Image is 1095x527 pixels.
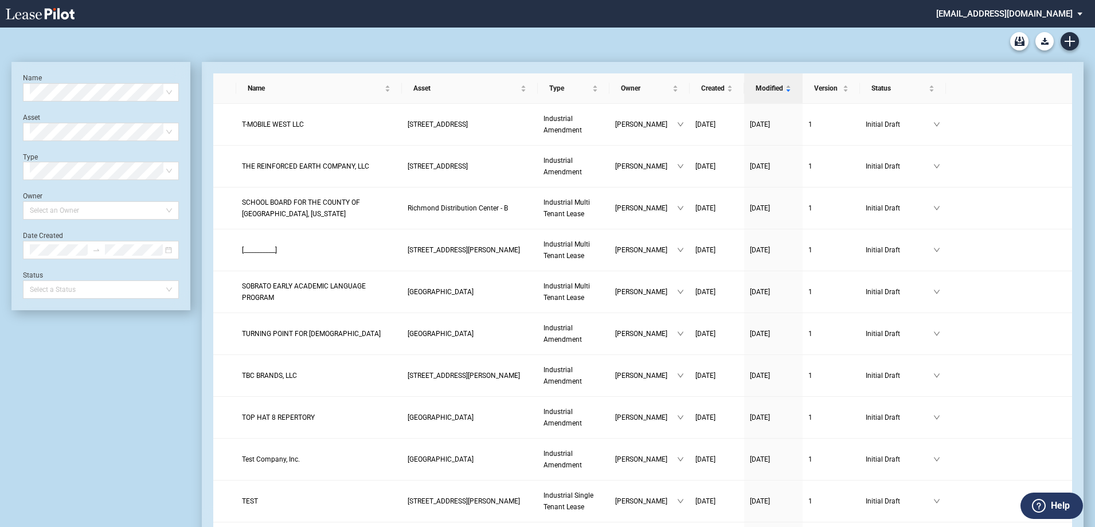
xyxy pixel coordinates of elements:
span: Industrial Multi Tenant Lease [543,240,590,260]
a: [STREET_ADDRESS][PERSON_NAME] [408,244,532,256]
span: [DATE] [695,330,715,338]
span: Calaveras Center [408,288,474,296]
span: 100 Anderson Avenue [408,246,520,254]
span: Initial Draft [866,161,933,172]
a: TURNING POINT FOR [DEMOGRAPHIC_DATA] [242,328,397,339]
a: Create new document [1061,32,1079,50]
a: [DATE] [750,328,797,339]
span: down [933,414,940,421]
span: Initial Draft [866,286,933,298]
span: Status [871,83,926,94]
span: [DATE] [750,413,770,421]
span: Initial Draft [866,495,933,507]
a: SCHOOL BOARD FOR THE COUNTY OF [GEOGRAPHIC_DATA], [US_STATE] [242,197,397,220]
span: down [677,372,684,379]
span: 1 [808,120,812,128]
span: [DATE] [750,162,770,170]
span: [DATE] [750,288,770,296]
a: THE REINFORCED EARTH COMPANY, LLC [242,161,397,172]
span: Industrial Amendment [543,157,582,176]
span: [DATE] [750,204,770,212]
span: 1 [808,162,812,170]
span: swap-right [92,246,100,254]
span: down [677,288,684,295]
span: Industrial Amendment [543,408,582,427]
span: 1 [808,372,812,380]
span: Industrial Single Tenant Lease [543,491,593,511]
label: Type [23,153,38,161]
span: [DATE] [695,372,715,380]
span: Richmond Distribution Center - B [408,204,508,212]
a: [DATE] [750,119,797,130]
a: [DATE] [750,412,797,423]
span: [DATE] [695,455,715,463]
span: [PERSON_NAME] [615,286,677,298]
span: down [677,456,684,463]
span: Owner [621,83,670,94]
span: [DATE] [695,120,715,128]
a: Industrial Amendment [543,406,604,429]
span: 100 Anderson Avenue [408,497,520,505]
a: [GEOGRAPHIC_DATA] [408,454,532,465]
a: [DATE] [750,454,797,465]
span: 1 [808,497,812,505]
label: Help [1051,498,1070,513]
span: 100 Anderson Avenue [408,372,520,380]
a: Industrial Amendment [543,113,604,136]
span: down [933,121,940,128]
a: [STREET_ADDRESS][PERSON_NAME] [408,495,532,507]
a: [DATE] [750,161,797,172]
a: 1 [808,202,854,214]
span: [DATE] [750,455,770,463]
a: 1 [808,495,854,507]
span: Initial Draft [866,370,933,381]
a: 1 [808,370,854,381]
span: [PERSON_NAME] [615,161,677,172]
a: Test Company, Inc. [242,454,397,465]
span: Industrial Amendment [543,115,582,134]
span: Initial Draft [866,244,933,256]
span: down [933,205,940,212]
span: Initial Draft [866,202,933,214]
label: Date Created [23,232,63,240]
label: Status [23,271,43,279]
a: 1 [808,454,854,465]
span: 1 [808,288,812,296]
label: Name [23,74,42,82]
a: [STREET_ADDRESS][PERSON_NAME] [408,370,532,381]
a: Industrial Amendment [543,364,604,387]
span: [DATE] [695,497,715,505]
span: Initial Draft [866,119,933,130]
span: down [933,288,940,295]
span: TEST [242,497,258,505]
span: down [677,247,684,253]
span: [DATE] [695,204,715,212]
span: [DATE] [750,246,770,254]
span: 1 [808,455,812,463]
label: Asset [23,114,40,122]
a: TBC BRANDS, LLC [242,370,397,381]
md-menu: Download Blank Form List [1032,32,1057,50]
span: T-MOBILE WEST LLC [242,120,304,128]
span: [DATE] [750,497,770,505]
span: Type [549,83,590,94]
span: 15100 East 40th Avenue [408,162,468,170]
span: Dow Business Center [408,413,474,421]
a: [DATE] [695,161,738,172]
a: [DATE] [695,495,738,507]
span: to [92,246,100,254]
a: 1 [808,328,854,339]
a: [DATE] [695,119,738,130]
a: TOP HAT 8 REPERTORY [242,412,397,423]
span: down [677,205,684,212]
span: [PERSON_NAME] [615,328,677,339]
span: [DATE] [695,162,715,170]
span: Industrial Amendment [543,450,582,469]
a: [DATE] [695,202,738,214]
a: [DATE] [750,286,797,298]
button: Help [1020,493,1083,519]
span: 1 [808,330,812,338]
span: 1 [808,204,812,212]
a: 1 [808,244,854,256]
span: SOBRATO EARLY ACADEMIC LANGUAGE PROGRAM [242,282,366,302]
